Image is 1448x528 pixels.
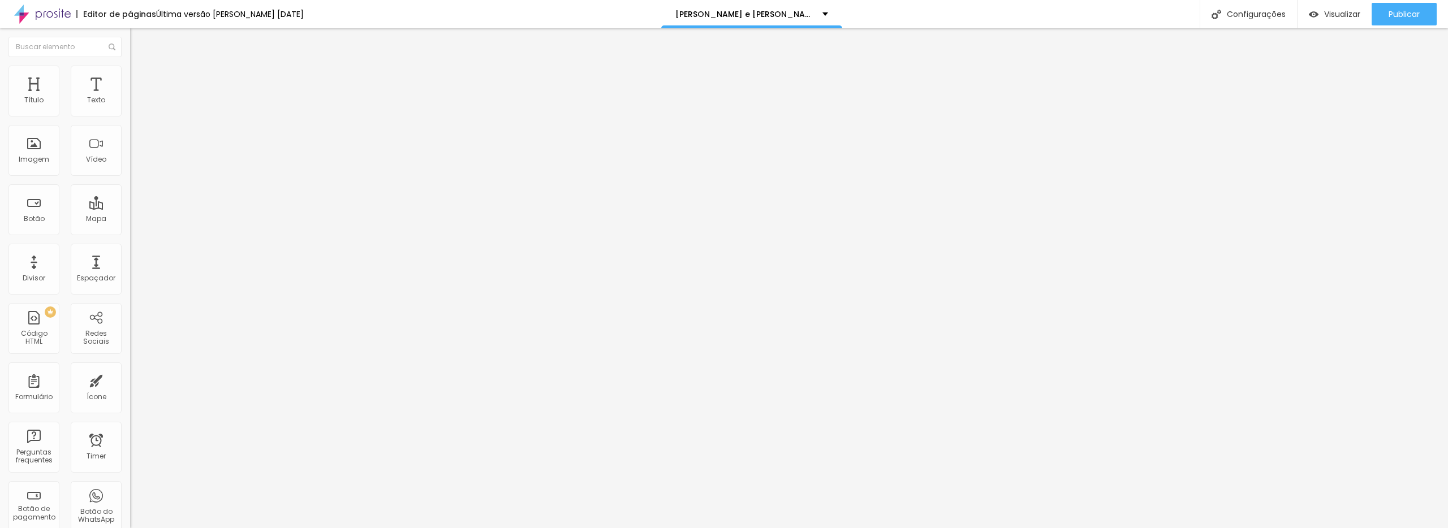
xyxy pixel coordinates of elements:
[87,393,106,401] div: Ícone
[74,508,118,524] div: Botão do WhatsApp
[86,215,106,223] div: Mapa
[156,10,304,18] div: Última versão [PERSON_NAME] [DATE]
[24,96,44,104] div: Título
[1212,10,1221,19] img: Icone
[74,330,118,346] div: Redes Sociais
[1309,10,1318,19] img: view-1.svg
[8,37,122,57] input: Buscar elemento
[19,155,49,163] div: Imagem
[76,10,156,18] div: Editor de páginas
[24,215,45,223] div: Botão
[109,44,115,50] img: Icone
[1372,3,1437,25] button: Publicar
[15,393,53,401] div: Formulário
[130,28,1448,528] iframe: Editor
[87,96,105,104] div: Texto
[675,10,814,18] p: [PERSON_NAME] e [PERSON_NAME]
[1298,3,1372,25] button: Visualizar
[1389,10,1420,19] span: Publicar
[1324,10,1360,19] span: Visualizar
[11,448,56,465] div: Perguntas frequentes
[11,330,56,346] div: Código HTML
[86,155,106,163] div: Vídeo
[77,274,115,282] div: Espaçador
[23,274,45,282] div: Divisor
[87,452,106,460] div: Timer
[11,505,56,521] div: Botão de pagamento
